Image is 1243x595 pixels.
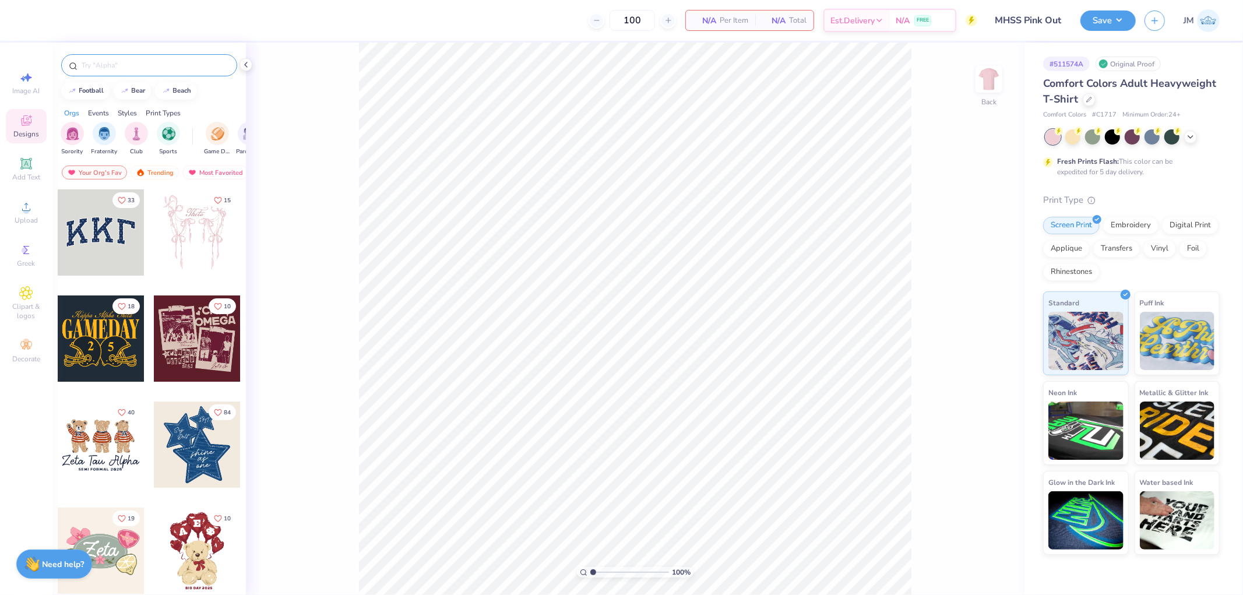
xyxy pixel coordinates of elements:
[720,15,748,27] span: Per Item
[162,127,175,140] img: Sports Image
[157,122,180,156] button: filter button
[1057,156,1200,177] div: This color can be expedited for 5 day delivery.
[128,410,135,416] span: 40
[209,298,236,314] button: Like
[672,567,691,578] span: 100 %
[43,559,84,570] strong: Need help?
[1184,14,1194,27] span: JM
[128,304,135,309] span: 18
[66,127,79,140] img: Sorority Image
[204,122,231,156] button: filter button
[1043,217,1100,234] div: Screen Print
[209,404,236,420] button: Like
[98,127,111,140] img: Fraternity Image
[986,9,1072,32] input: Untitled Design
[224,304,231,309] span: 10
[79,87,104,94] div: football
[64,108,79,118] div: Orgs
[128,516,135,522] span: 19
[1140,386,1209,399] span: Metallic & Glitter Ink
[1122,110,1181,120] span: Minimum Order: 24 +
[1057,157,1119,166] strong: Fresh Prints Flash:
[896,15,910,27] span: N/A
[1197,9,1220,32] img: Joshua Macky Gaerlan
[1096,57,1161,71] div: Original Proof
[112,510,140,526] button: Like
[1043,240,1090,258] div: Applique
[1080,10,1136,31] button: Save
[981,97,996,107] div: Back
[130,127,143,140] img: Club Image
[1143,240,1176,258] div: Vinyl
[1140,297,1164,309] span: Puff Ink
[1140,476,1193,488] span: Water based Ink
[188,168,197,177] img: most_fav.gif
[91,122,118,156] div: filter for Fraternity
[118,108,137,118] div: Styles
[155,82,197,100] button: beach
[68,87,77,94] img: trend_line.gif
[236,122,263,156] button: filter button
[120,87,129,94] img: trend_line.gif
[15,216,38,225] span: Upload
[61,122,84,156] div: filter for Sorority
[173,87,192,94] div: beach
[1043,76,1216,106] span: Comfort Colors Adult Heavyweight T-Shirt
[209,192,236,208] button: Like
[161,87,171,94] img: trend_line.gif
[224,198,231,203] span: 15
[13,129,39,139] span: Designs
[1092,110,1117,120] span: # C1717
[130,147,143,156] span: Club
[1043,110,1086,120] span: Comfort Colors
[977,68,1001,91] img: Back
[1048,402,1124,460] img: Neon Ink
[112,404,140,420] button: Like
[136,168,145,177] img: trending.gif
[1048,386,1077,399] span: Neon Ink
[762,15,786,27] span: N/A
[236,147,263,156] span: Parent's Weekend
[160,147,178,156] span: Sports
[224,516,231,522] span: 10
[1043,57,1090,71] div: # 511574A
[146,108,181,118] div: Print Types
[917,16,929,24] span: FREE
[80,59,230,71] input: Try "Alpha"
[1140,402,1215,460] img: Metallic & Glitter Ink
[1140,312,1215,370] img: Puff Ink
[62,166,127,179] div: Your Org's Fav
[610,10,655,31] input: – –
[91,122,118,156] button: filter button
[91,147,118,156] span: Fraternity
[125,122,148,156] div: filter for Club
[62,147,83,156] span: Sorority
[61,122,84,156] button: filter button
[128,198,135,203] span: 33
[1184,9,1220,32] a: JM
[209,510,236,526] button: Like
[204,147,231,156] span: Game Day
[182,166,248,179] div: Most Favorited
[13,86,40,96] span: Image AI
[1162,217,1219,234] div: Digital Print
[204,122,231,156] div: filter for Game Day
[67,168,76,177] img: most_fav.gif
[243,127,256,140] img: Parent's Weekend Image
[12,172,40,182] span: Add Text
[211,127,224,140] img: Game Day Image
[1093,240,1140,258] div: Transfers
[1048,312,1124,370] img: Standard
[112,192,140,208] button: Like
[1103,217,1159,234] div: Embroidery
[125,122,148,156] button: filter button
[236,122,263,156] div: filter for Parent's Weekend
[112,298,140,314] button: Like
[1048,491,1124,550] img: Glow in the Dark Ink
[17,259,36,268] span: Greek
[132,87,146,94] div: bear
[1043,193,1220,207] div: Print Type
[114,82,151,100] button: bear
[1048,476,1115,488] span: Glow in the Dark Ink
[1048,297,1079,309] span: Standard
